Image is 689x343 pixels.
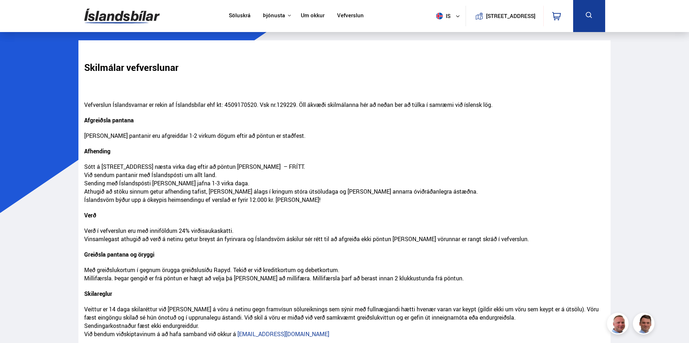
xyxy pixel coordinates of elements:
[84,211,96,219] strong: Verð
[84,305,599,321] span: Veittur er 14 daga skilaréttur við [PERSON_NAME] á vöru á netinu gegn framvísun sölureiknings sem...
[84,188,478,195] span: Athugið að stöku sinnum getur afhending tafist, [PERSON_NAME] álags í kringum stóra útsöludaga og...
[433,5,466,27] button: is
[263,12,285,19] button: Þjónusta
[84,132,305,140] span: [PERSON_NAME] pantanir eru afgreiddar 1-2 virkum dögum eftir að pöntun er staðfest.
[84,274,464,282] span: Millifærsla. Þegar gengið er frá pöntun er hægt að velja þá [PERSON_NAME] að millifæra. Millifærs...
[84,171,217,179] span: Við sendum pantanir með Íslandspósti um allt land.
[84,4,160,28] img: G0Ugv5HjCgRt.svg
[237,330,329,338] a: [EMAIL_ADDRESS][DOMAIN_NAME]
[84,147,110,155] strong: Afhending
[608,314,630,335] img: siFngHWaQ9KaOqBr.png
[84,163,305,171] span: Sótt á [STREET_ADDRESS] næsta virka dag eftir að pöntun [PERSON_NAME] – FRÍTT.
[84,196,321,204] span: Íslandsvörn býður upp á ókeypis heimsendingu ef verslað er fyrir 12.000 kr. [PERSON_NAME]!
[84,322,199,330] span: Sendingarkostnaður fæst ekki endurgreiddur.
[6,3,27,24] button: Opna LiveChat spjallviðmót
[301,12,325,20] a: Um okkur
[634,314,656,335] img: FbJEzSuNWCJXmdc-.webp
[84,227,234,235] span: Verð í vefverslun eru með inniföldum 24% virðisaukaskatti.
[433,13,451,19] span: is
[84,62,605,73] h3: Skilmálar vefverslunar
[489,13,533,19] button: [STREET_ADDRESS]
[337,12,364,20] a: Vefverslun
[84,116,134,124] strong: Afgreiðsla pantana
[84,179,249,187] span: Sending með Íslandspósti [PERSON_NAME] jafna 1-3 virka daga.
[84,251,154,258] strong: Greiðsla pantana og öryggi
[84,266,339,274] span: Með greiðslukortum í gegnum örugga greiðslusíðu Rapyd. Tekið er við kreditkortum og debetkortum.
[229,12,250,20] a: Söluskrá
[470,6,539,26] a: [STREET_ADDRESS]
[84,235,529,243] span: Vinsamlegast athugið að verð á netinu getur breyst án fyrirvara og Íslandsvörn áskilur sér rétt t...
[84,101,493,109] span: Vefverslun Íslandsvarnar er rekin af Íslandsbílar ehf kt: 4509170520. Vsk nr.129229. Öll ákvæði s...
[84,290,112,298] strong: Skilareglur
[436,13,443,19] img: svg+xml;base64,PHN2ZyB4bWxucz0iaHR0cDovL3d3dy53My5vcmcvMjAwMC9zdmciIHdpZHRoPSI1MTIiIGhlaWdodD0iNT...
[84,330,336,338] span: Við bendum viðskiptavinum á að hafa samband við okkur á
